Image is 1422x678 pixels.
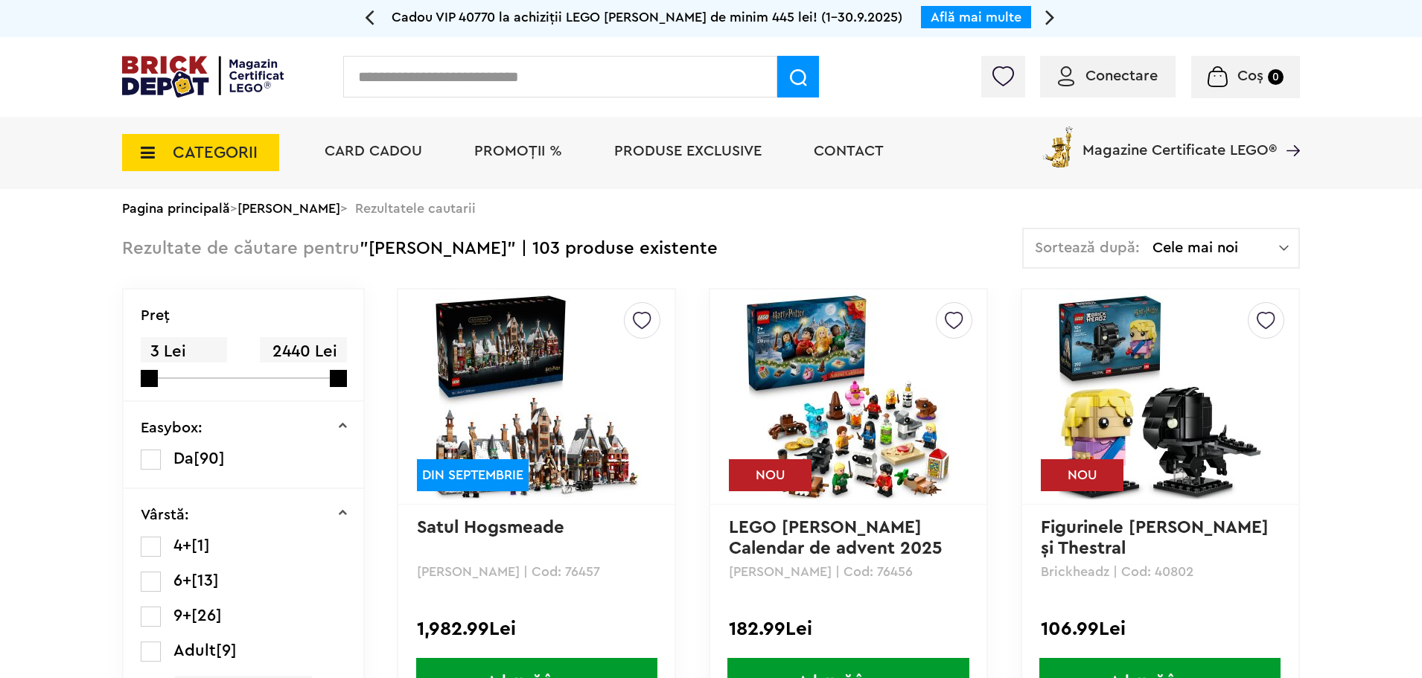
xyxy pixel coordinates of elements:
small: 0 [1268,69,1284,85]
span: 4+ [173,537,191,554]
a: Află mai multe [931,10,1021,24]
span: 3 Lei [141,337,227,366]
div: 106.99Lei [1041,619,1280,639]
a: Figurinele [PERSON_NAME] şi Thestral [1041,519,1274,557]
a: Conectare [1058,68,1158,83]
a: LEGO [PERSON_NAME] Calendar de advent 2025 [729,519,943,557]
div: > > Rezultatele cautarii [122,189,1300,228]
span: Da [173,450,194,467]
span: Adult [173,642,216,659]
a: Produse exclusive [614,144,762,159]
p: Preţ [141,308,170,323]
span: 6+ [173,572,191,589]
span: [13] [191,572,219,589]
span: [9] [216,642,237,659]
span: [90] [194,450,225,467]
span: [1] [191,537,210,554]
div: "[PERSON_NAME]" | 103 produse existente [122,228,718,270]
a: Card Cadou [325,144,422,159]
a: [PERSON_NAME] [237,202,340,215]
img: Satul Hogsmeade [433,292,641,501]
span: [26] [191,607,222,624]
span: Cele mai noi [1152,240,1279,255]
span: Coș [1237,68,1263,83]
div: 1,982.99Lei [417,619,656,639]
p: [PERSON_NAME] | Cod: 76456 [729,565,968,578]
div: NOU [729,459,812,491]
img: LEGO Harry Potter Calendar de advent 2025 [744,292,952,501]
span: Cadou VIP 40770 la achiziții LEGO [PERSON_NAME] de minim 445 lei! (1-30.9.2025) [392,10,902,24]
p: Vârstă: [141,508,189,522]
a: PROMOȚII % [474,144,562,159]
span: Sortează după: [1035,240,1140,255]
span: 2440 Lei [260,337,346,366]
a: Contact [814,144,884,159]
p: Brickheadz | Cod: 40802 [1041,565,1280,578]
div: 182.99Lei [729,619,968,639]
span: Magazine Certificate LEGO® [1083,124,1277,158]
a: Magazine Certificate LEGO® [1277,124,1300,138]
a: Pagina principală [122,202,230,215]
div: DIN SEPTEMBRIE [417,459,529,491]
span: Conectare [1085,68,1158,83]
a: Satul Hogsmeade [417,519,564,537]
img: Figurinele Luna Lovegood şi Thestral [1056,292,1264,501]
span: CATEGORII [173,144,258,161]
p: [PERSON_NAME] | Cod: 76457 [417,565,656,578]
span: 9+ [173,607,191,624]
span: Rezultate de căutare pentru [122,240,360,258]
p: Easybox: [141,420,203,435]
div: NOU [1041,459,1123,491]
